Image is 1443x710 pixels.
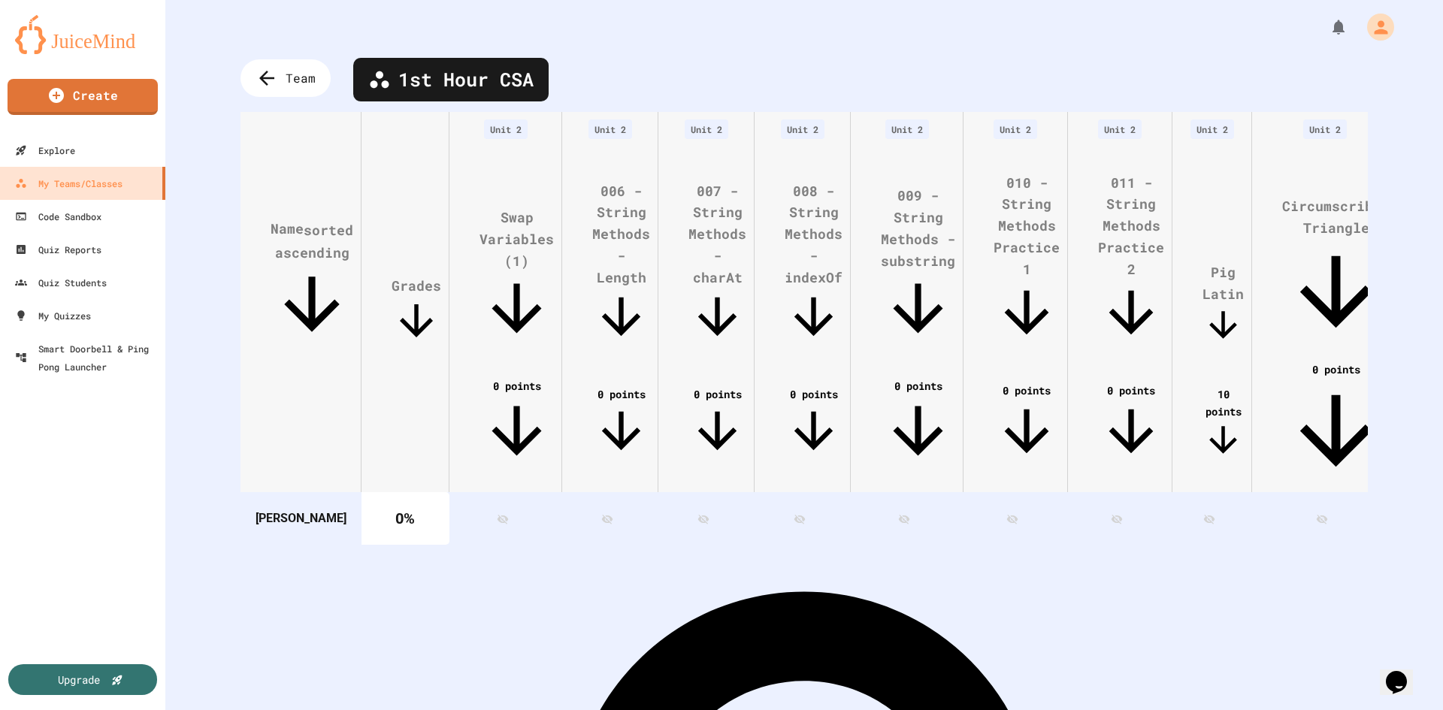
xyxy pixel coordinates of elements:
a: Create [8,79,158,115]
div: Unit 2 [484,119,528,139]
div: Unit 2 [994,119,1037,139]
span: 0 points [1098,383,1164,464]
span: 006 - String Methods - Length [592,182,650,346]
div: Unit 2 [781,119,824,139]
span: 0 points [881,379,955,468]
span: Namesorted ascending [271,219,353,345]
div: My Quizzes [15,307,91,325]
div: Unit 2 [588,119,632,139]
span: 10 points [1202,387,1244,461]
div: Unit 2 [685,119,728,139]
span: Pig Latin [1202,263,1244,346]
span: Grades [392,276,441,346]
th: [PERSON_NAME] [240,492,362,545]
iframe: chat widget [1380,650,1428,695]
span: 0 points [994,383,1060,464]
span: 0 points [592,387,650,460]
span: sorted ascending [275,221,354,261]
th: 0 % [362,492,449,545]
div: Unit 2 [1303,119,1347,139]
div: Code Sandbox [15,207,101,225]
span: Team [286,69,316,87]
div: Unit 2 [1190,119,1234,139]
span: 009 - String Methods - substring [881,186,955,345]
span: 0 points [1282,362,1390,485]
div: Quiz Reports [15,240,101,258]
div: My Teams/Classes [15,174,123,192]
span: 0 points [688,387,746,460]
div: Upgrade [58,672,100,687]
span: Swap Variables (1) [479,208,554,346]
div: Explore [15,141,75,159]
span: 007 - String Methods - charAt [688,182,746,346]
span: 011 - String Methods Practice 2 [1098,174,1164,346]
div: My Notifications [1302,14,1351,40]
span: 1st Hour CSA [398,65,534,94]
span: Circumscribed Triangle [1282,197,1390,346]
span: 0 points [785,387,843,460]
span: 010 - String Methods Practice 1 [994,174,1060,346]
span: 0 points [479,379,554,468]
div: Unit 2 [1098,119,1142,139]
span: 008 - String Methods - indexOf [785,182,843,346]
div: Quiz Students [15,273,107,292]
div: My Account [1351,10,1398,44]
div: Unit 2 [885,119,929,139]
img: logo-orange.svg [15,15,150,54]
div: Smart Doorbell & Ping Pong Launcher [15,340,159,376]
